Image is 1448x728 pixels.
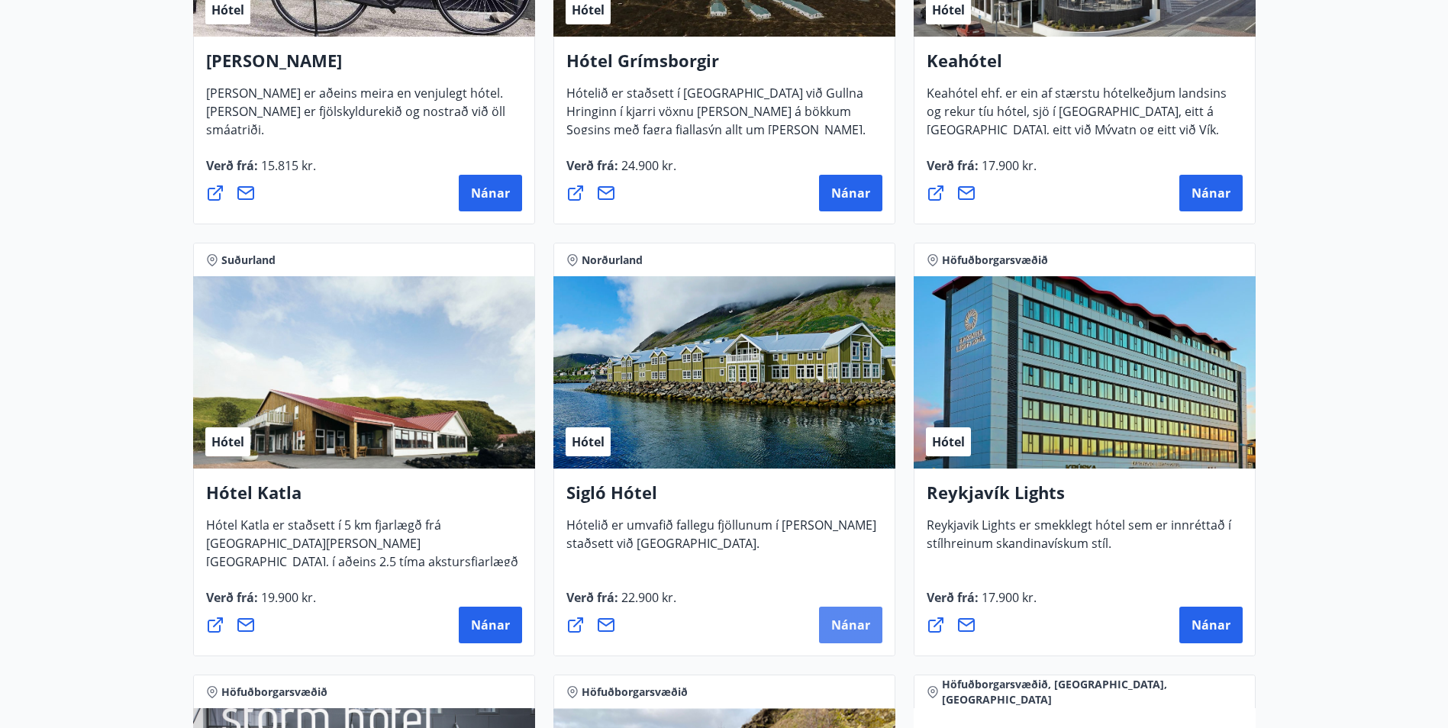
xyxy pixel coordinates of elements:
[942,253,1048,268] span: Höfuðborgarsvæðið
[566,517,876,564] span: Hótelið er umvafið fallegu fjöllunum í [PERSON_NAME] staðsett við [GEOGRAPHIC_DATA].
[566,589,676,618] span: Verð frá :
[932,2,965,18] span: Hótel
[979,157,1037,174] span: 17.900 kr.
[831,617,870,633] span: Nánar
[819,607,882,643] button: Nánar
[206,85,505,150] span: [PERSON_NAME] er aðeins meira en venjulegt hótel. [PERSON_NAME] er fjölskyldurekið og nostrað við...
[819,175,882,211] button: Nánar
[927,481,1243,516] h4: Reykjavík Lights
[566,481,882,516] h4: Sigló Hótel
[471,617,510,633] span: Nánar
[927,49,1243,84] h4: Keahótel
[566,85,866,187] span: Hótelið er staðsett í [GEOGRAPHIC_DATA] við Gullna Hringinn í kjarri vöxnu [PERSON_NAME] á bökkum...
[459,607,522,643] button: Nánar
[1179,175,1243,211] button: Nánar
[582,253,643,268] span: Norðurland
[932,433,965,450] span: Hótel
[206,157,316,186] span: Verð frá :
[1192,185,1230,201] span: Nánar
[831,185,870,201] span: Nánar
[927,157,1037,186] span: Verð frá :
[942,677,1243,707] span: Höfuðborgarsvæðið, [GEOGRAPHIC_DATA], [GEOGRAPHIC_DATA]
[618,157,676,174] span: 24.900 kr.
[927,589,1037,618] span: Verð frá :
[471,185,510,201] span: Nánar
[566,49,882,84] h4: Hótel Grímsborgir
[566,157,676,186] span: Verð frá :
[258,589,316,606] span: 19.900 kr.
[572,2,605,18] span: Hótel
[206,49,522,84] h4: [PERSON_NAME]
[572,433,605,450] span: Hótel
[221,253,276,268] span: Suðurland
[1179,607,1243,643] button: Nánar
[206,517,518,601] span: Hótel Katla er staðsett í 5 km fjarlægð frá [GEOGRAPHIC_DATA][PERSON_NAME][GEOGRAPHIC_DATA], í að...
[221,685,327,700] span: Höfuðborgarsvæðið
[979,589,1037,606] span: 17.900 kr.
[206,589,316,618] span: Verð frá :
[459,175,522,211] button: Nánar
[1192,617,1230,633] span: Nánar
[211,433,244,450] span: Hótel
[927,517,1231,564] span: Reykjavik Lights er smekklegt hótel sem er innréttað í stílhreinum skandinavískum stíl.
[206,481,522,516] h4: Hótel Katla
[582,685,688,700] span: Höfuðborgarsvæðið
[258,157,316,174] span: 15.815 kr.
[618,589,676,606] span: 22.900 kr.
[927,85,1227,187] span: Keahótel ehf. er ein af stærstu hótelkeðjum landsins og rekur tíu hótel, sjö í [GEOGRAPHIC_DATA],...
[211,2,244,18] span: Hótel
